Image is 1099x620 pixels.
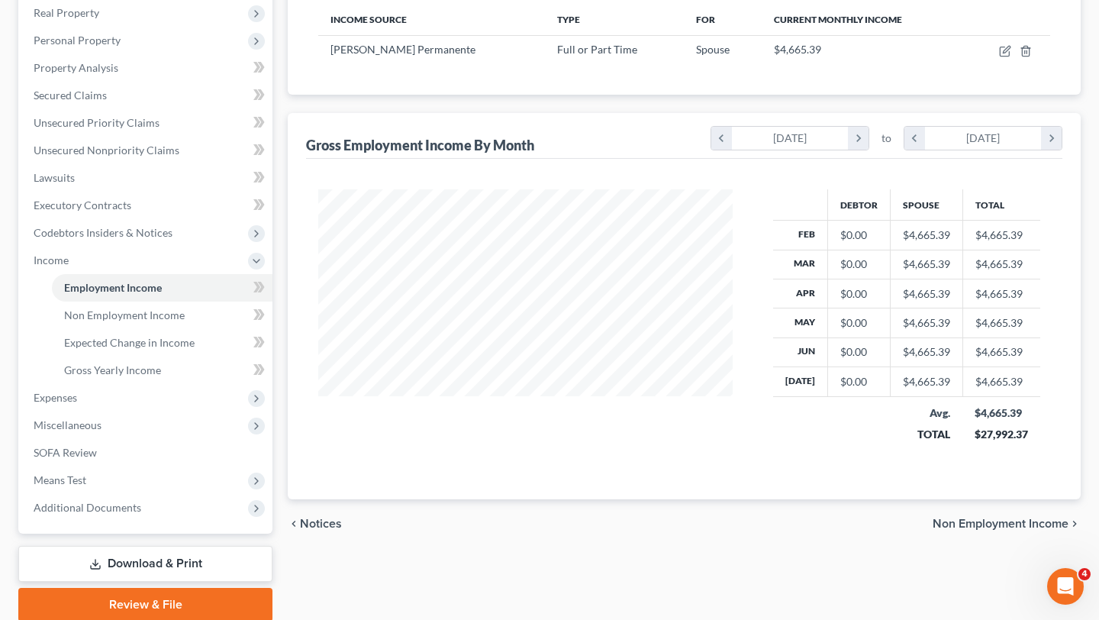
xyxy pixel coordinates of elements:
[840,374,878,389] div: $0.00
[903,257,950,272] div: $4,665.39
[34,116,160,129] span: Unsecured Priority Claims
[1041,127,1062,150] i: chevron_right
[34,501,141,514] span: Additional Documents
[773,308,828,337] th: May
[903,286,950,302] div: $4,665.39
[52,302,272,329] a: Non Employment Income
[696,43,730,56] span: Spouse
[34,473,86,486] span: Means Test
[52,329,272,357] a: Expected Change in Income
[64,336,195,349] span: Expected Change in Income
[34,391,77,404] span: Expenses
[827,189,890,220] th: Debtor
[903,374,950,389] div: $4,665.39
[1068,518,1081,530] i: chevron_right
[34,144,179,157] span: Unsecured Nonpriority Claims
[774,43,821,56] span: $4,665.39
[34,226,172,239] span: Codebtors Insiders & Notices
[962,189,1040,220] th: Total
[21,192,272,219] a: Executory Contracts
[21,82,272,109] a: Secured Claims
[902,427,950,442] div: TOTAL
[21,439,272,467] a: SOFA Review
[52,274,272,302] a: Employment Income
[840,344,878,360] div: $0.00
[64,363,161,376] span: Gross Yearly Income
[696,14,715,25] span: For
[34,418,102,431] span: Miscellaneous
[330,43,475,56] span: [PERSON_NAME] Permanente
[962,337,1040,367] td: $4,665.39
[773,337,828,367] th: Jun
[64,281,162,294] span: Employment Income
[34,171,75,184] span: Lawsuits
[933,518,1081,530] button: Non Employment Income chevron_right
[773,367,828,396] th: [DATE]
[34,446,97,459] span: SOFA Review
[962,308,1040,337] td: $4,665.39
[732,127,849,150] div: [DATE]
[902,405,950,421] div: Avg.
[21,164,272,192] a: Lawsuits
[34,6,99,19] span: Real Property
[933,518,1068,530] span: Non Employment Income
[840,257,878,272] div: $0.00
[34,253,69,266] span: Income
[330,14,407,25] span: Income Source
[34,199,131,212] span: Executory Contracts
[300,518,342,530] span: Notices
[21,54,272,82] a: Property Analysis
[288,518,342,530] button: chevron_left Notices
[711,127,732,150] i: chevron_left
[773,250,828,279] th: Mar
[21,109,272,137] a: Unsecured Priority Claims
[840,286,878,302] div: $0.00
[962,279,1040,308] td: $4,665.39
[848,127,869,150] i: chevron_right
[890,189,962,220] th: Spouse
[557,43,637,56] span: Full or Part Time
[288,518,300,530] i: chevron_left
[34,34,121,47] span: Personal Property
[962,250,1040,279] td: $4,665.39
[840,315,878,331] div: $0.00
[34,89,107,102] span: Secured Claims
[962,221,1040,250] td: $4,665.39
[903,315,950,331] div: $4,665.39
[306,136,534,154] div: Gross Employment Income By Month
[34,61,118,74] span: Property Analysis
[1047,568,1084,605] iframe: Intercom live chat
[881,131,891,146] span: to
[774,14,902,25] span: Current Monthly Income
[21,137,272,164] a: Unsecured Nonpriority Claims
[773,279,828,308] th: Apr
[64,308,185,321] span: Non Employment Income
[557,14,580,25] span: Type
[773,221,828,250] th: Feb
[962,367,1040,396] td: $4,665.39
[840,228,878,243] div: $0.00
[52,357,272,384] a: Gross Yearly Income
[903,228,950,243] div: $4,665.39
[1078,568,1091,580] span: 4
[925,127,1042,150] div: [DATE]
[903,344,950,360] div: $4,665.39
[904,127,925,150] i: chevron_left
[18,546,272,582] a: Download & Print
[975,405,1028,421] div: $4,665.39
[975,427,1028,442] div: $27,992.37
